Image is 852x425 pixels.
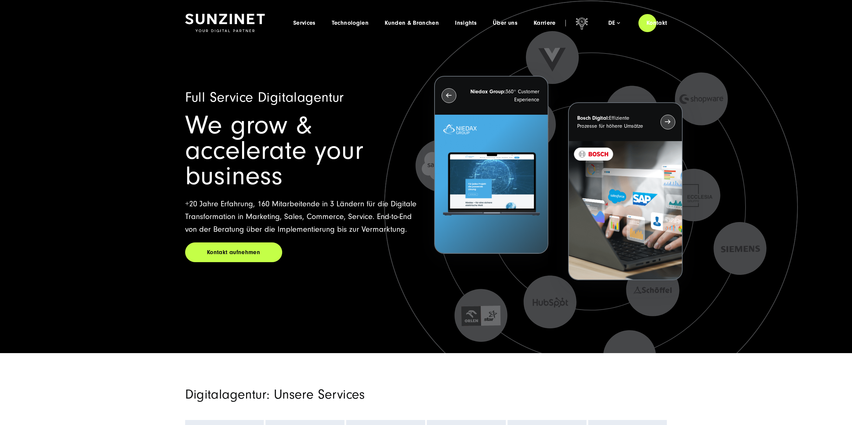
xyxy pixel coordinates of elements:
h2: Digitalagentur: Unsere Services [185,387,503,403]
a: Insights [455,20,477,26]
button: Bosch Digital:Effiziente Prozesse für höhere Umsätze BOSCH - Kundeprojekt - Digital Transformatio... [568,102,682,281]
img: SUNZINET Full Service Digital Agentur [185,14,265,32]
p: Effiziente Prozesse für höhere Umsätze [577,114,648,130]
a: Über uns [493,20,518,26]
div: de [608,20,620,26]
p: +20 Jahre Erfahrung, 160 Mitarbeitende in 3 Ländern für die Digitale Transformation in Marketing,... [185,198,418,236]
strong: Bosch Digital: [577,115,609,121]
a: Karriere [534,20,556,26]
a: Kontakt [638,13,675,32]
span: Full Service Digitalagentur [185,90,344,105]
p: 360° Customer Experience [468,88,539,104]
a: Services [293,20,316,26]
strong: Niedax Group: [470,89,506,95]
button: Niedax Group:360° Customer Experience Letztes Projekt von Niedax. Ein Laptop auf dem die Niedax W... [434,76,548,254]
img: Letztes Projekt von Niedax. Ein Laptop auf dem die Niedax Website geöffnet ist, auf blauem Hinter... [435,115,548,253]
img: BOSCH - Kundeprojekt - Digital Transformation Agentur SUNZINET [569,141,682,280]
a: Kontakt aufnehmen [185,242,282,262]
h1: We grow & accelerate your business [185,113,418,189]
a: Technologien [332,20,369,26]
a: Kunden & Branchen [385,20,439,26]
